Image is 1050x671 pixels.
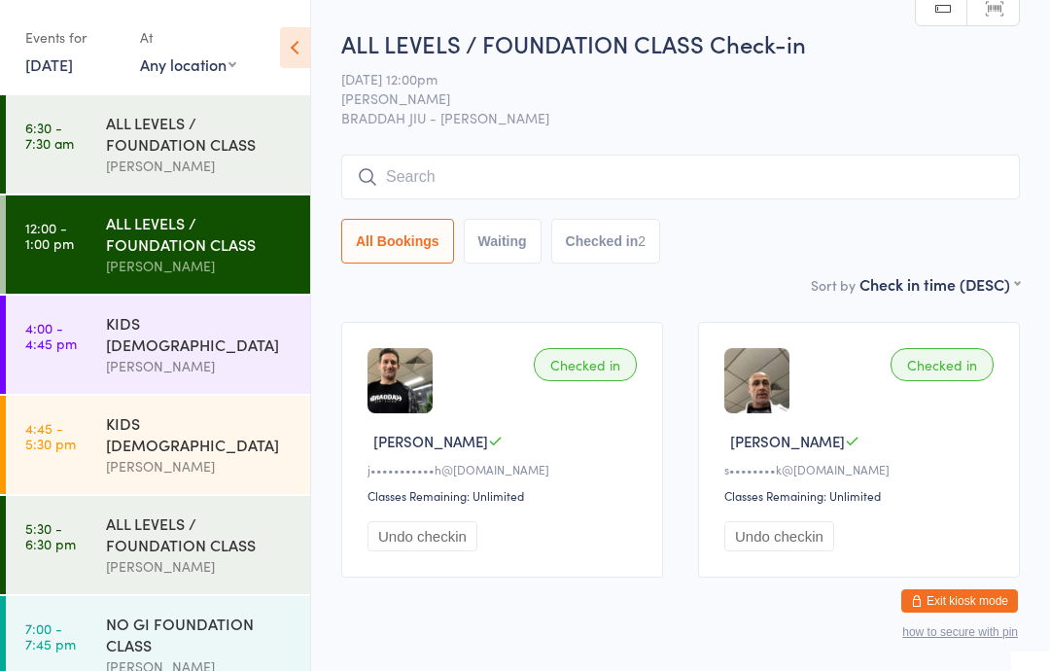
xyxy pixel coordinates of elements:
button: All Bookings [341,219,454,264]
span: [DATE] 12:00pm [341,69,990,88]
time: 7:00 - 7:45 pm [25,620,76,652]
button: Undo checkin [724,521,834,551]
div: Check in time (DESC) [859,273,1020,295]
div: ALL LEVELS / FOUNDATION CLASS [106,212,294,255]
div: Classes Remaining: Unlimited [367,487,643,504]
div: NO GI FOUNDATION CLASS [106,613,294,655]
div: KIDS [DEMOGRAPHIC_DATA] [106,412,294,455]
div: [PERSON_NAME] [106,255,294,277]
h2: ALL LEVELS / FOUNDATION CLASS Check-in [341,27,1020,59]
span: [PERSON_NAME] [730,431,845,451]
a: 12:00 -1:00 pmALL LEVELS / FOUNDATION CLASS[PERSON_NAME] [6,195,310,294]
div: Checked in [891,348,994,381]
time: 4:45 - 5:30 pm [25,420,76,451]
div: KIDS [DEMOGRAPHIC_DATA] [106,312,294,355]
time: 5:30 - 6:30 pm [25,520,76,551]
img: image1717809056.png [367,348,433,413]
div: [PERSON_NAME] [106,555,294,578]
a: 4:45 -5:30 pmKIDS [DEMOGRAPHIC_DATA][PERSON_NAME] [6,396,310,494]
time: 4:00 - 4:45 pm [25,320,77,351]
div: [PERSON_NAME] [106,155,294,177]
span: BRADDAH JIU - [PERSON_NAME] [341,108,1020,127]
div: s•••••••• [724,461,999,477]
a: 5:30 -6:30 pmALL LEVELS / FOUNDATION CLASS[PERSON_NAME] [6,496,310,594]
button: how to secure with pin [902,625,1018,639]
div: 2 [638,233,646,249]
a: [DATE] [25,53,73,75]
div: [PERSON_NAME] [106,455,294,477]
span: [PERSON_NAME] [341,88,990,108]
button: Waiting [464,219,542,264]
div: Events for [25,21,121,53]
button: Checked in2 [551,219,661,264]
label: Sort by [811,275,856,295]
img: image1719194401.png [724,348,789,413]
input: Search [341,155,1020,199]
div: [PERSON_NAME] [106,355,294,377]
div: j••••••••••• [367,461,643,477]
div: ALL LEVELS / FOUNDATION CLASS [106,512,294,555]
a: 4:00 -4:45 pmKIDS [DEMOGRAPHIC_DATA][PERSON_NAME] [6,296,310,394]
span: [PERSON_NAME] [373,431,488,451]
button: Exit kiosk mode [901,589,1018,613]
a: 6:30 -7:30 amALL LEVELS / FOUNDATION CLASS[PERSON_NAME] [6,95,310,194]
div: At [140,21,236,53]
div: Any location [140,53,236,75]
div: Classes Remaining: Unlimited [724,487,999,504]
time: 12:00 - 1:00 pm [25,220,74,251]
button: Undo checkin [367,521,477,551]
div: Checked in [534,348,637,381]
div: ALL LEVELS / FOUNDATION CLASS [106,112,294,155]
time: 6:30 - 7:30 am [25,120,74,151]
